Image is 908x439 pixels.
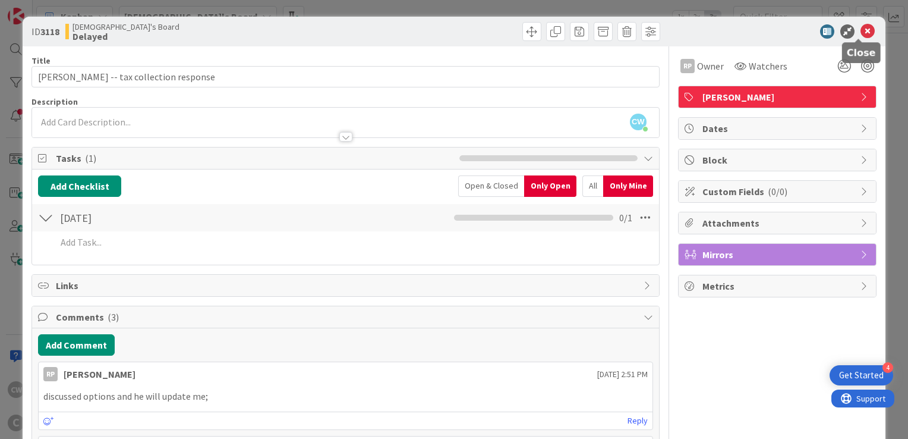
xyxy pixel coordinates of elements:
[830,365,893,385] div: Open Get Started checklist, remaining modules: 4
[31,96,78,107] span: Description
[582,175,603,197] div: All
[839,369,884,381] div: Get Started
[630,114,647,130] span: CW
[85,152,96,164] span: ( 1 )
[702,279,855,293] span: Metrics
[702,90,855,104] span: [PERSON_NAME]
[72,22,179,32] span: [DEMOGRAPHIC_DATA]'s Board
[749,59,787,73] span: Watchers
[702,184,855,199] span: Custom Fields
[597,368,648,381] span: [DATE] 2:51 PM
[72,32,179,41] b: Delayed
[40,26,59,37] b: 3118
[697,59,724,73] span: Owner
[458,175,524,197] div: Open & Closed
[619,211,632,225] span: 0 / 1
[38,334,115,356] button: Add Comment
[603,175,653,197] div: Only Mine
[524,175,576,197] div: Only Open
[702,247,855,262] span: Mirrors
[38,175,121,197] button: Add Checklist
[31,55,51,66] label: Title
[56,207,323,228] input: Add Checklist...
[847,47,876,58] h5: Close
[628,413,648,428] a: Reply
[25,2,54,16] span: Support
[31,24,59,39] span: ID
[702,216,855,230] span: Attachments
[768,186,787,197] span: ( 0/0 )
[108,311,119,323] span: ( 3 )
[702,153,855,167] span: Block
[56,310,638,324] span: Comments
[43,390,648,403] p: discussed options and he will update me;
[882,362,893,373] div: 4
[56,278,638,293] span: Links
[56,151,453,165] span: Tasks
[680,59,695,73] div: RP
[64,367,135,381] div: [PERSON_NAME]
[702,121,855,136] span: Dates
[43,367,58,381] div: RP
[31,66,660,87] input: type card name here...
